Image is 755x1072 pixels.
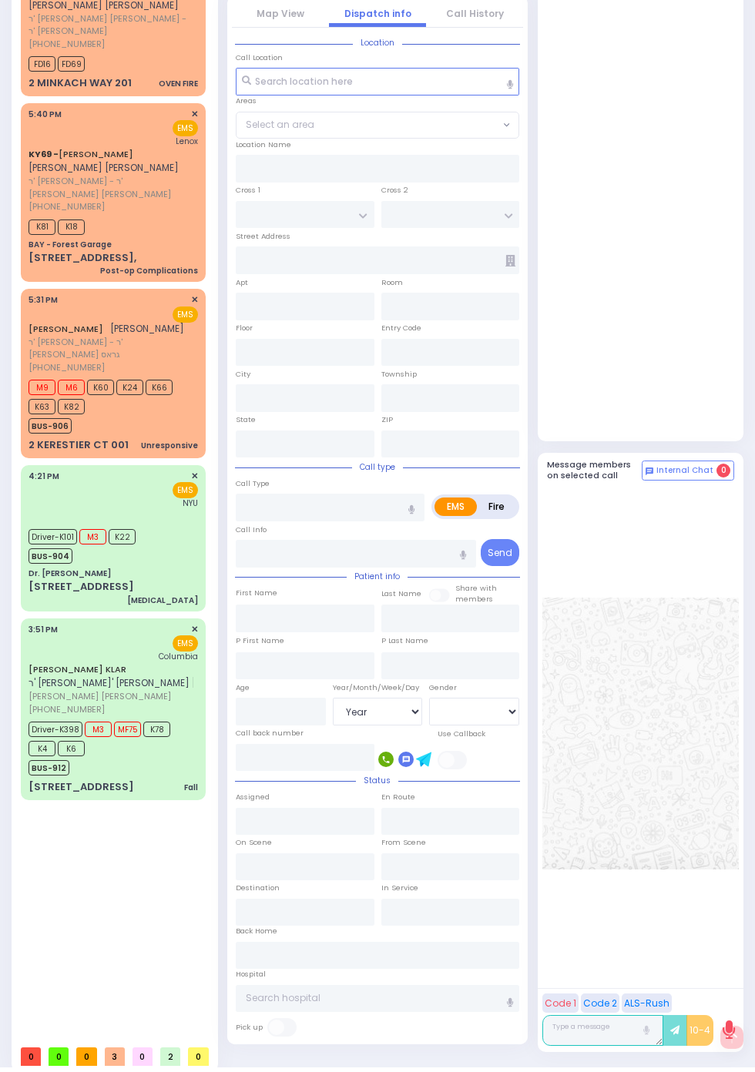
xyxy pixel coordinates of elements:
button: Code 2 [581,993,619,1013]
div: [STREET_ADDRESS], [29,250,136,266]
span: K78 [143,722,170,737]
span: K63 [29,399,55,414]
label: Floor [236,323,253,333]
span: EMS [173,482,198,498]
div: 2 MINKACH WAY 201 [29,75,132,91]
label: ZIP [381,414,393,425]
div: Year/Month/Week/Day [333,682,423,693]
label: Destination [236,883,280,893]
label: Call Info [236,524,267,535]
span: [PERSON_NAME] [110,322,184,335]
span: M3 [79,529,106,544]
span: ✕ [191,108,198,121]
div: Fall [184,782,198,793]
span: K4 [29,741,55,756]
label: Assigned [236,792,270,802]
span: K24 [116,380,143,395]
label: Age [236,682,250,693]
span: Status [356,775,398,786]
label: P First Name [236,635,284,646]
span: Driver-K101 [29,529,77,544]
a: [PERSON_NAME] KLAR [29,663,126,675]
span: 2 [160,1047,180,1067]
img: comment-alt.png [646,467,653,475]
span: MF75 [114,722,141,737]
span: K18 [58,219,85,235]
span: 0 [716,464,730,477]
input: Search hospital [236,985,519,1013]
label: Cross 1 [236,185,260,196]
span: 5:31 PM [29,294,58,306]
span: NYU [183,497,198,509]
span: 0 [21,1047,41,1067]
span: Other building occupants [505,255,515,266]
button: Internal Chat 0 [642,461,734,481]
a: Dispatch info [344,7,411,20]
span: FD16 [29,56,55,72]
span: members [455,594,493,604]
input: Search location here [236,68,519,95]
div: Unresponsive [141,440,198,451]
button: ALS-Rush [622,993,672,1013]
h5: Message members on selected call [547,460,643,480]
span: K66 [146,380,173,395]
span: ר' [PERSON_NAME] - ר' [PERSON_NAME] גראס [29,336,193,361]
label: City [236,369,250,380]
span: M9 [29,380,55,395]
div: Post-op Complications [100,265,198,276]
span: M3 [85,722,112,737]
div: BAY - Forest Garage [29,239,112,250]
span: [PERSON_NAME] [PERSON_NAME] [29,690,266,703]
div: OVEN FIRE [159,78,198,89]
span: Internal Chat [656,465,713,476]
label: Use Callback [438,729,485,739]
a: Map View [257,7,304,20]
span: K60 [87,380,114,395]
label: Street Address [236,231,290,242]
span: K22 [109,529,136,544]
span: [PHONE_NUMBER] [29,361,105,374]
label: EMS [435,497,477,516]
label: Call Location [236,52,283,63]
span: ✕ [191,623,198,636]
label: In Service [381,883,418,893]
button: Send [481,539,519,566]
span: EMS [173,120,198,136]
label: Areas [236,95,257,106]
span: 3 [105,1047,125,1067]
span: ר' [PERSON_NAME] - ר' [PERSON_NAME] [PERSON_NAME] [29,175,193,200]
label: Location Name [236,139,291,150]
label: Hospital [236,969,266,980]
span: [PHONE_NUMBER] [29,38,105,50]
label: En Route [381,792,415,802]
span: [PERSON_NAME] [PERSON_NAME] [29,161,179,174]
span: 5:40 PM [29,109,62,120]
div: [STREET_ADDRESS] [29,579,134,595]
span: Driver-K398 [29,722,82,737]
span: 4:21 PM [29,471,59,482]
span: [PHONE_NUMBER] [29,200,105,213]
label: First Name [236,588,277,598]
span: Call type [352,461,403,473]
span: Lenox [176,136,198,147]
span: 0 [76,1047,96,1067]
label: Township [381,369,417,380]
label: Entry Code [381,323,421,333]
label: From Scene [381,837,426,848]
span: 0 [49,1047,69,1067]
span: EMS [173,635,198,652]
label: Back Home [236,926,277,936]
label: Gender [429,682,457,693]
span: [PHONE_NUMBER] [29,703,105,715]
label: State [236,414,256,425]
span: BUS-904 [29,548,72,564]
label: Last Name [381,588,421,599]
span: 0 [133,1047,153,1067]
span: K6 [58,741,85,756]
div: [STREET_ADDRESS] [29,779,134,795]
a: Call History [446,7,504,20]
label: P Last Name [381,635,428,646]
div: 2 KERESTIER CT 001 [29,437,129,453]
a: [PERSON_NAME] [29,148,133,160]
label: Room [381,277,403,288]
